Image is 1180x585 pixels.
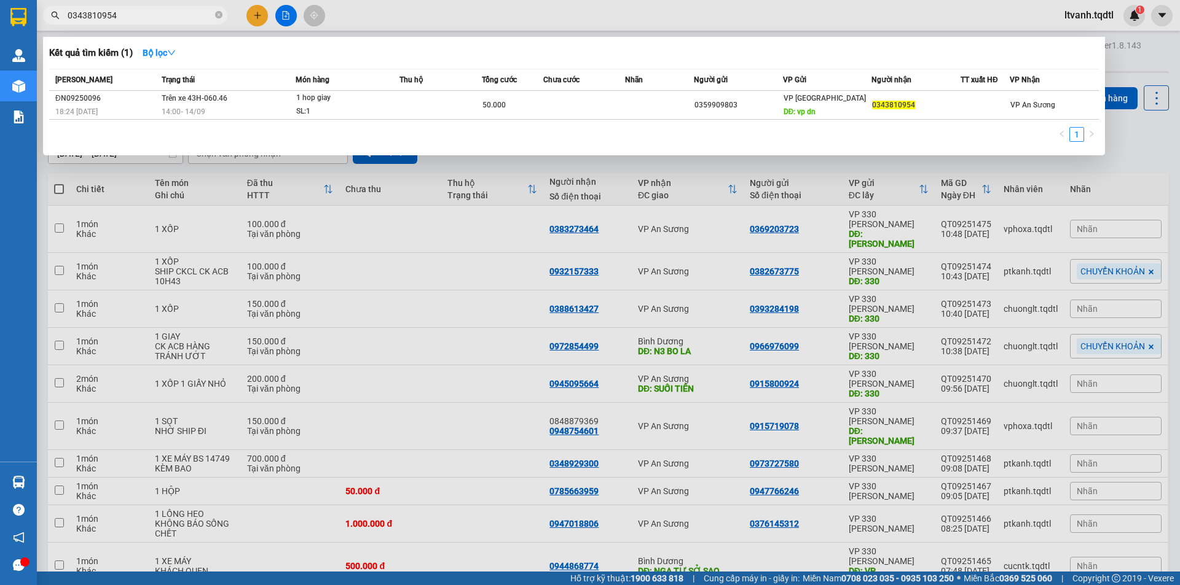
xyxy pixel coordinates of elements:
[49,47,133,60] h3: Kết quả tìm kiếm ( 1 )
[51,11,60,20] span: search
[133,43,186,63] button: Bộ lọcdown
[1084,127,1099,142] button: right
[482,101,506,109] span: 50.000
[296,76,329,84] span: Món hàng
[482,76,517,84] span: Tổng cước
[215,10,222,21] span: close-circle
[12,80,25,93] img: warehouse-icon
[68,9,213,22] input: Tìm tên, số ĐT hoặc mã đơn
[12,49,25,62] img: warehouse-icon
[162,107,205,116] span: 14:00 - 14/09
[1010,101,1055,109] span: VP An Sương
[694,76,728,84] span: Người gửi
[1055,127,1069,142] button: left
[13,504,25,516] span: question-circle
[1058,130,1066,138] span: left
[55,107,98,116] span: 18:24 [DATE]
[783,76,806,84] span: VP Gửi
[13,559,25,571] span: message
[296,91,388,105] div: 1 hop giay
[296,105,388,118] div: SL: 1
[12,110,25,123] img: solution-icon
[543,76,580,84] span: Chưa cước
[784,94,866,103] span: VP [GEOGRAPHIC_DATA]
[13,532,25,543] span: notification
[784,107,816,116] span: DĐ: vp dn
[1070,128,1084,141] a: 1
[167,48,176,57] span: down
[215,11,222,18] span: close-circle
[694,99,782,112] div: 0359909803
[1055,127,1069,142] li: Previous Page
[12,476,25,489] img: warehouse-icon
[1010,76,1040,84] span: VP Nhận
[399,76,423,84] span: Thu hộ
[1069,127,1084,142] li: 1
[55,76,112,84] span: [PERSON_NAME]
[961,76,998,84] span: TT xuất HĐ
[10,8,26,26] img: logo-vxr
[625,76,643,84] span: Nhãn
[162,94,227,103] span: Trên xe 43H-060.46
[55,92,158,105] div: ĐN09250096
[871,76,911,84] span: Người nhận
[872,101,915,109] span: 0343810954
[162,76,195,84] span: Trạng thái
[143,48,176,58] strong: Bộ lọc
[1088,130,1095,138] span: right
[1084,127,1099,142] li: Next Page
